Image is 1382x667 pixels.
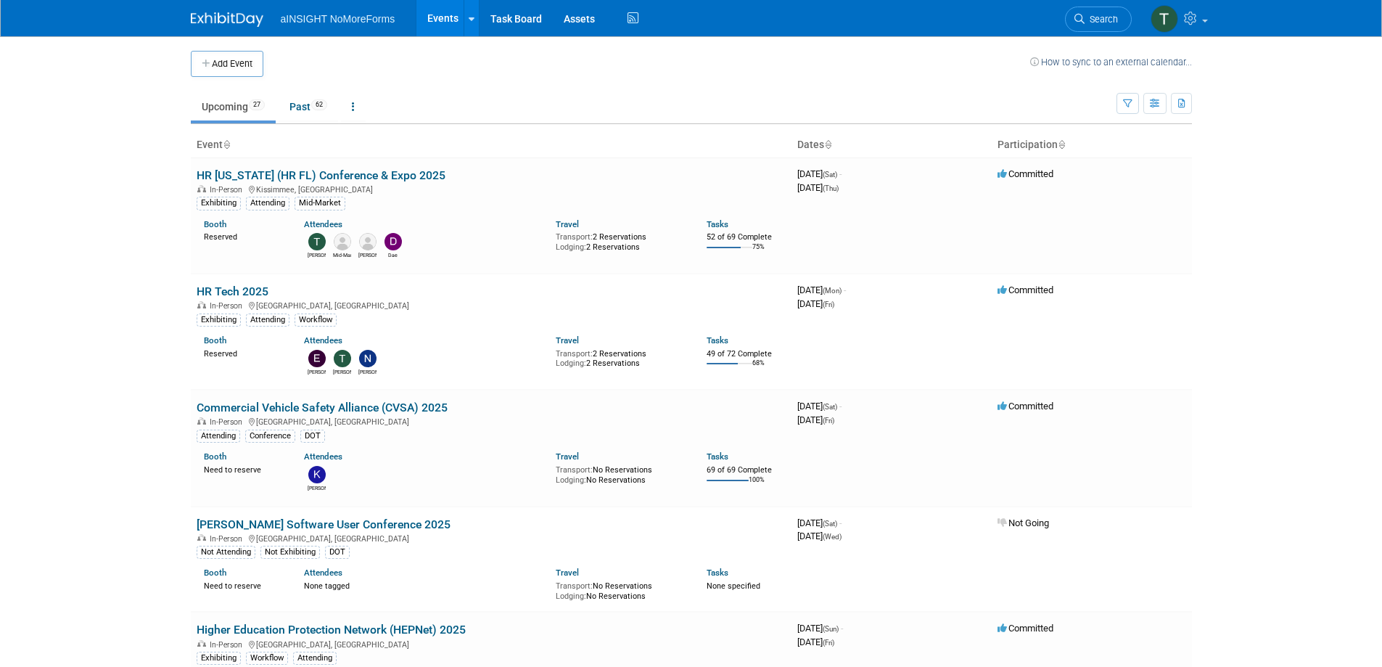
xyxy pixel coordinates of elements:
a: Attendees [304,335,342,345]
span: [DATE] [797,517,842,528]
span: (Fri) [823,300,834,308]
a: Tasks [707,568,728,578]
span: [DATE] [797,414,834,425]
span: Committed [998,623,1053,634]
span: In-Person [210,301,247,311]
span: (Sat) [823,171,837,179]
span: In-Person [210,185,247,195]
th: Event [191,133,791,157]
span: - [844,285,846,295]
th: Dates [791,133,992,157]
a: Attendees [304,451,342,462]
span: - [839,168,842,179]
div: Exhibiting [197,197,241,210]
span: [DATE] [797,298,834,309]
div: [GEOGRAPHIC_DATA], [GEOGRAPHIC_DATA] [197,638,786,650]
span: [DATE] [797,182,839,193]
div: 49 of 72 Complete [707,349,786,359]
a: Sort by Start Date [824,139,831,150]
a: Travel [556,335,579,345]
span: 62 [311,99,327,110]
span: (Sat) [823,403,837,411]
th: Participation [992,133,1192,157]
a: How to sync to an external calendar... [1030,57,1192,67]
img: Mid-Market [334,233,351,250]
img: In-Person Event [197,417,206,425]
div: [GEOGRAPHIC_DATA], [GEOGRAPHIC_DATA] [197,532,786,544]
img: Dae Kim [384,233,402,250]
a: Commercial Vehicle Safety Alliance (CVSA) 2025 [197,401,448,414]
span: (Fri) [823,417,834,425]
span: Lodging: [556,592,586,601]
img: Kate Silvas [308,466,326,483]
a: Tasks [707,451,728,462]
img: Teresa Papanicolaou [1151,5,1178,33]
img: ExhibitDay [191,12,263,27]
div: Ralph Inzana [358,250,377,259]
div: Attending [246,197,289,210]
div: Teresa Papanicolaou [333,367,351,376]
span: - [839,401,842,412]
img: In-Person Event [197,301,206,308]
div: Kissimmee, [GEOGRAPHIC_DATA] [197,183,786,195]
a: Travel [556,451,579,462]
span: Committed [998,168,1053,179]
img: Teresa Papanicolaou [308,233,326,250]
img: Eric Guimond [308,350,326,367]
span: Transport: [556,349,593,359]
span: Transport: [556,465,593,475]
span: - [839,517,842,528]
div: Kate Silvas [308,483,326,492]
a: Search [1065,7,1132,32]
span: [DATE] [797,401,842,412]
span: (Sat) [823,520,837,528]
div: 2 Reservations 2 Reservations [556,346,685,369]
div: Not Attending [197,546,255,559]
div: Eric Guimond [308,367,326,376]
td: 75% [752,243,765,263]
div: Workflow [246,652,288,665]
span: Committed [998,285,1053,295]
img: Nichole Brown [359,350,377,367]
div: Exhibiting [197,652,241,665]
div: Mid-Market [295,197,345,210]
a: Attendees [304,219,342,229]
a: Booth [204,219,226,229]
td: 68% [752,359,765,379]
div: DOT [300,430,325,443]
div: Nichole Brown [358,367,377,376]
a: Higher Education Protection Network (HEPNet) 2025 [197,623,466,637]
img: In-Person Event [197,534,206,541]
a: HR Tech 2025 [197,285,268,298]
a: Booth [204,568,226,578]
a: Travel [556,568,579,578]
span: [DATE] [797,637,834,647]
div: 52 of 69 Complete [707,232,786,242]
span: (Sun) [823,625,839,633]
a: Upcoming27 [191,93,276,120]
a: Sort by Participation Type [1058,139,1065,150]
span: Transport: [556,232,593,242]
span: Not Going [998,517,1049,528]
a: Booth [204,451,226,462]
div: Attending [246,314,289,327]
div: No Reservations No Reservations [556,462,685,485]
img: Ralph Inzana [359,233,377,250]
a: Tasks [707,219,728,229]
div: [GEOGRAPHIC_DATA], [GEOGRAPHIC_DATA] [197,415,786,427]
span: Lodging: [556,359,586,368]
div: Attending [197,430,240,443]
span: (Mon) [823,287,842,295]
span: Lodging: [556,475,586,485]
a: Travel [556,219,579,229]
div: Not Exhibiting [260,546,320,559]
span: (Thu) [823,184,839,192]
span: Search [1085,14,1118,25]
a: [PERSON_NAME] Software User Conference 2025 [197,517,451,531]
span: 27 [249,99,265,110]
span: (Wed) [823,533,842,541]
a: Booth [204,335,226,345]
td: 100% [749,476,765,496]
img: In-Person Event [197,185,206,192]
span: aINSIGHT NoMoreForms [281,13,395,25]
